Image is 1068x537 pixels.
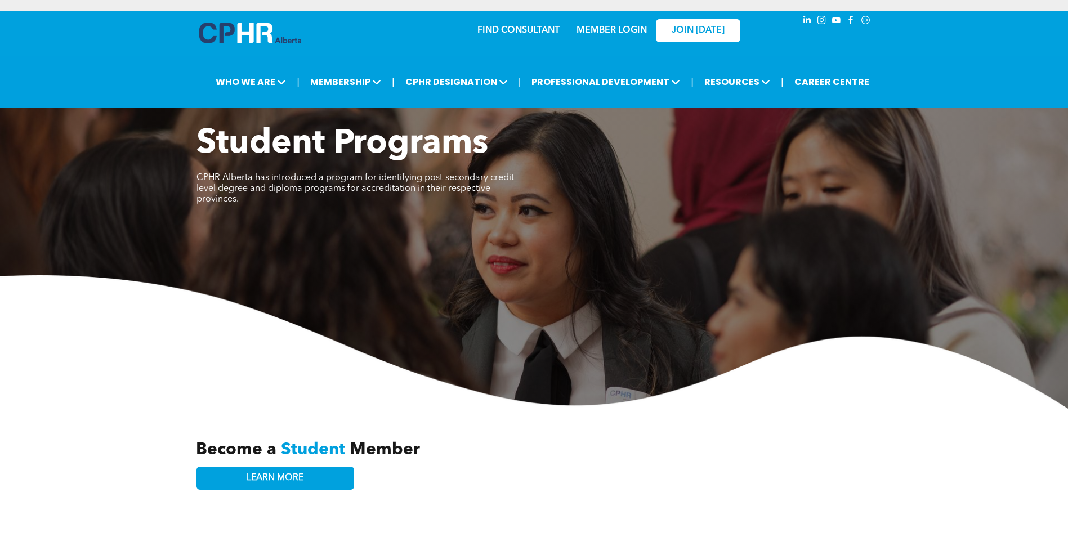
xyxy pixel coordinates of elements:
span: Student Programs [196,127,488,161]
span: CPHR DESIGNATION [402,71,511,92]
span: LEARN MORE [247,473,303,484]
li: | [519,70,521,93]
span: CPHR Alberta has introduced a program for identifying post-secondary credit-level degree and dipl... [196,173,517,204]
li: | [781,70,784,93]
a: CAREER CENTRE [791,71,873,92]
a: Social network [860,14,872,29]
a: facebook [845,14,857,29]
span: WHO WE ARE [212,71,289,92]
span: RESOURCES [701,71,774,92]
li: | [392,70,395,93]
li: | [691,70,694,93]
span: PROFESSIONAL DEVELOPMENT [528,71,683,92]
a: youtube [830,14,843,29]
span: JOIN [DATE] [672,25,725,36]
a: JOIN [DATE] [656,19,740,42]
a: instagram [816,14,828,29]
img: A blue and white logo for cp alberta [199,23,301,43]
span: Member [350,441,420,458]
span: Become a [196,441,276,458]
span: Student [281,441,345,458]
a: FIND CONSULTANT [477,26,560,35]
span: MEMBERSHIP [307,71,385,92]
a: linkedin [801,14,814,29]
a: LEARN MORE [196,467,354,490]
a: MEMBER LOGIN [577,26,647,35]
li: | [297,70,300,93]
